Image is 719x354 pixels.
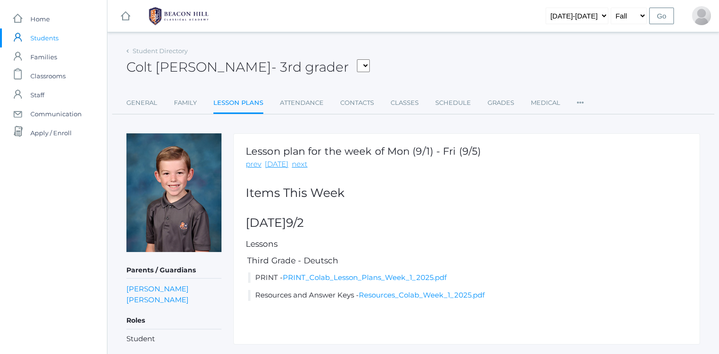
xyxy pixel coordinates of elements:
[126,283,189,294] a: [PERSON_NAME]
[246,240,688,249] h5: Lessons
[126,262,221,279] h5: Parents / Guardians
[265,159,288,170] a: [DATE]
[246,159,261,170] a: prev
[280,93,324,112] a: Attendance
[246,256,688,265] h5: Third Grade - Deutsch
[213,93,263,114] a: Lesson Plans
[286,215,304,230] span: 9/2
[126,334,221,345] li: Student
[649,8,674,24] input: Go
[30,47,57,66] span: Families
[126,93,157,112] a: General
[531,93,560,112] a: Medical
[174,93,197,112] a: Family
[126,313,221,329] h5: Roles
[30,104,82,123] span: Communication
[435,93,471,112] a: Schedule
[340,93,374,112] a: Contacts
[359,290,485,299] a: Resources_Colab_Week_1_2025.pdf
[692,6,711,25] div: Rachel Mastro
[292,159,307,170] a: next
[488,93,514,112] a: Grades
[391,93,419,112] a: Classes
[283,273,447,282] a: PRINT_Colab_Lesson_Plans_Week_1_2025.pdf
[133,47,188,55] a: Student Directory
[246,216,688,230] h2: [DATE]
[30,66,66,85] span: Classrooms
[30,123,72,142] span: Apply / Enroll
[246,186,688,200] h2: Items This Week
[271,59,349,75] span: - 3rd grader
[246,146,481,157] h1: Lesson plan for the week of Mon (9/1) - Fri (9/5)
[126,60,370,75] h2: Colt [PERSON_NAME]
[126,294,189,305] a: [PERSON_NAME]
[30,85,44,104] span: Staff
[248,272,688,283] li: PRINT -
[143,4,214,28] img: BHCALogos-05-308ed15e86a5a0abce9b8dd61676a3503ac9727e845dece92d48e8588c001991.png
[126,133,221,252] img: Colt Mastro
[30,9,50,28] span: Home
[30,28,58,47] span: Students
[248,290,688,301] li: Resources and Answer Keys -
